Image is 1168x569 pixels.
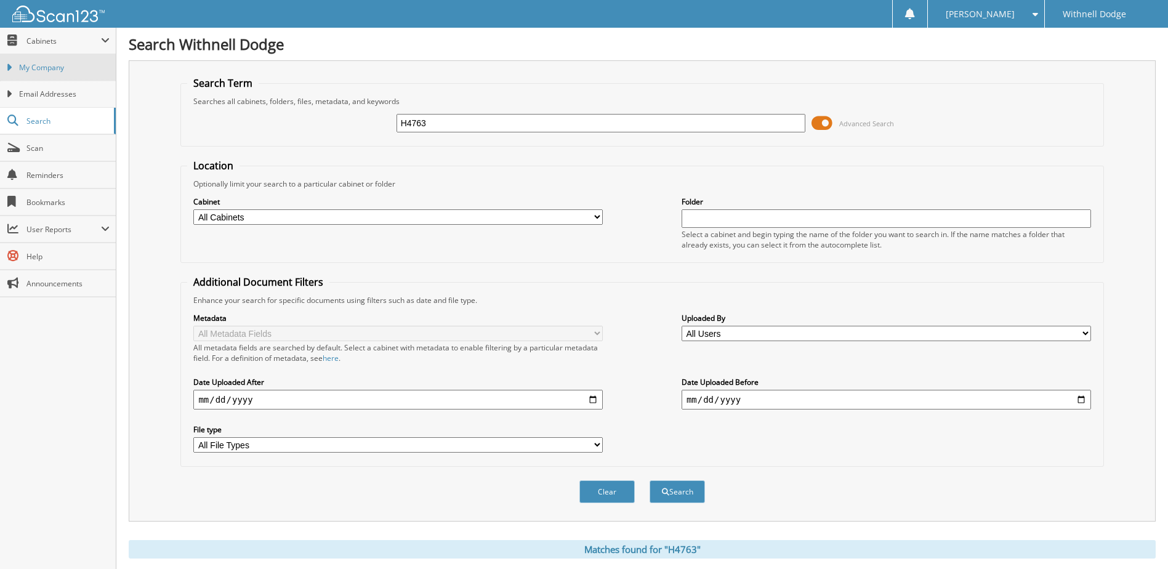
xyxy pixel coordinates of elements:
[187,179,1097,189] div: Optionally limit your search to a particular cabinet or folder
[193,342,603,363] div: All metadata fields are searched by default. Select a cabinet with metadata to enable filtering b...
[26,278,110,289] span: Announcements
[187,159,240,172] legend: Location
[682,390,1091,410] input: end
[946,10,1015,18] span: [PERSON_NAME]
[26,251,110,262] span: Help
[129,34,1156,54] h1: Search Withnell Dodge
[193,390,603,410] input: start
[26,197,110,208] span: Bookmarks
[187,275,329,289] legend: Additional Document Filters
[579,480,635,503] button: Clear
[323,353,339,363] a: here
[193,377,603,387] label: Date Uploaded After
[187,295,1097,305] div: Enhance your search for specific documents using filters such as date and file type.
[682,377,1091,387] label: Date Uploaded Before
[187,96,1097,107] div: Searches all cabinets, folders, files, metadata, and keywords
[12,6,105,22] img: scan123-logo-white.svg
[193,313,603,323] label: Metadata
[26,224,101,235] span: User Reports
[26,143,110,153] span: Scan
[193,196,603,207] label: Cabinet
[26,36,101,46] span: Cabinets
[129,540,1156,559] div: Matches found for "H4763"
[26,116,108,126] span: Search
[650,480,705,503] button: Search
[193,424,603,435] label: File type
[1106,510,1168,569] iframe: Chat Widget
[682,196,1091,207] label: Folder
[26,170,110,180] span: Reminders
[19,62,110,73] span: My Company
[839,119,894,128] span: Advanced Search
[19,89,110,100] span: Email Addresses
[1063,10,1126,18] span: Withnell Dodge
[187,76,259,90] legend: Search Term
[682,313,1091,323] label: Uploaded By
[682,229,1091,250] div: Select a cabinet and begin typing the name of the folder you want to search in. If the name match...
